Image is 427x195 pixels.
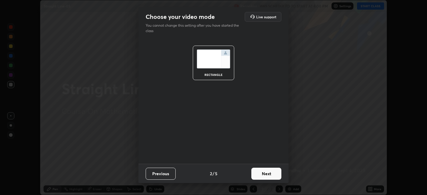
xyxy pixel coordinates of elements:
[251,168,281,180] button: Next
[146,168,176,180] button: Previous
[213,170,214,177] h4: /
[215,170,217,177] h4: 5
[256,15,276,19] h5: Live support
[197,49,230,68] img: normalScreenIcon.ae25ed63.svg
[146,13,215,21] h2: Choose your video mode
[201,73,226,76] div: rectangle
[146,23,243,34] p: You cannot change this setting after you have started the class
[210,170,212,177] h4: 2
